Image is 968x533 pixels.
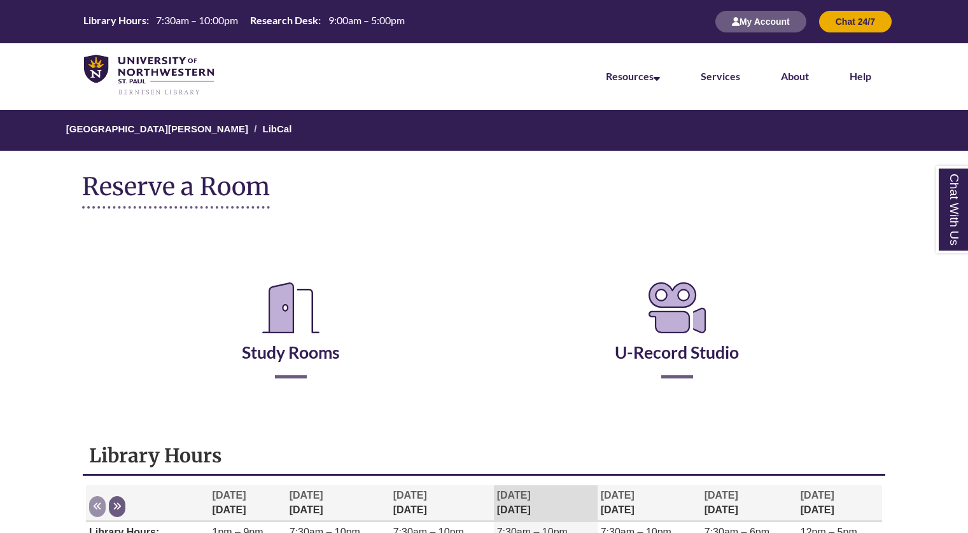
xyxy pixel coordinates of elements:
a: Study Rooms [242,310,340,363]
button: Previous week [89,496,106,517]
span: [DATE] [705,490,738,501]
a: [GEOGRAPHIC_DATA][PERSON_NAME] [66,123,248,134]
th: [DATE] [797,485,882,522]
img: UNWSP Library Logo [84,55,214,96]
span: 9:00am – 5:00pm [328,14,405,26]
th: [DATE] [494,485,598,522]
table: Hours Today [78,13,409,29]
a: U-Record Studio [615,310,739,363]
span: [DATE] [290,490,323,501]
nav: Breadcrumb [82,110,886,151]
h1: Library Hours [89,443,879,467]
a: About [781,70,809,82]
h1: Reserve a Room [82,173,270,209]
th: [DATE] [701,485,797,522]
span: [DATE] [801,490,834,501]
a: LibCal [262,123,291,134]
span: 7:30am – 10:00pm [156,14,238,26]
th: Research Desk: [245,13,323,27]
th: [DATE] [598,485,701,522]
a: Chat 24/7 [819,16,892,27]
a: Help [850,70,871,82]
th: [DATE] [209,485,286,522]
span: [DATE] [393,490,427,501]
span: [DATE] [497,490,531,501]
a: My Account [715,16,806,27]
button: Next week [109,496,125,517]
button: Chat 24/7 [819,11,892,32]
th: [DATE] [390,485,494,522]
th: [DATE] [286,485,390,522]
div: Reserve a Room [82,240,886,416]
span: [DATE] [213,490,246,501]
th: Library Hours: [78,13,151,27]
span: [DATE] [601,490,635,501]
a: Resources [606,70,660,82]
a: Hours Today [78,13,409,30]
a: Services [701,70,740,82]
button: My Account [715,11,806,32]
